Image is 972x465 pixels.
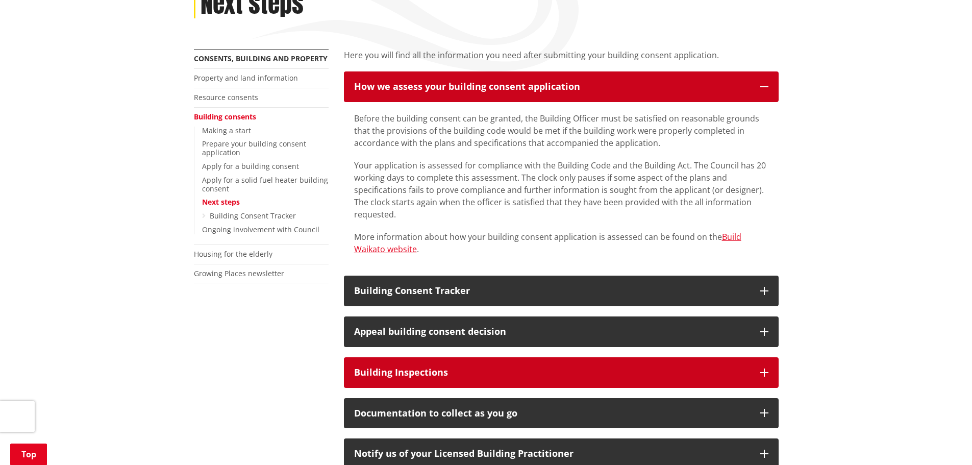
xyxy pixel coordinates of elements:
div: More information about how your building consent application is assessed can be found on the . [354,112,768,255]
a: Apply for a solid fuel heater building consent​ [202,175,328,193]
button: Building Inspections [344,357,779,388]
p: Before the building consent can be granted, the Building Officer must be satisfied on reasonable ... [354,112,768,149]
a: Housing for the elderly [194,249,272,259]
p: Your application is assessed for compliance with the Building Code and the Building Act. The Coun... [354,159,768,221]
a: Ongoing involvement with Council [202,225,319,234]
a: Building Consent Tracker [210,211,296,221]
button: Documentation to collect as you go [344,398,779,429]
iframe: Messenger Launcher [925,422,962,459]
div: Building Consent Tracker [354,286,750,296]
button: Building Consent Tracker [344,276,779,306]
a: Build Waikato website [354,231,741,255]
a: Top [10,444,47,465]
div: Appeal building consent decision [354,327,750,337]
a: Building consents [194,112,256,121]
button: Appeal building consent decision [344,316,779,347]
div: Notify us of your Licensed Building Practitioner [354,449,750,459]
a: Apply for a building consent [202,161,299,171]
a: Making a start [202,126,251,135]
a: Next steps [202,197,240,207]
div: Documentation to collect as you go [354,408,750,419]
a: Resource consents [194,92,258,102]
a: Consents, building and property [194,54,328,63]
a: Property and land information [194,73,298,83]
p: Here you will find all the information you need after submitting your building consent application. [344,49,779,61]
button: How we assess your building consent application [344,71,779,102]
a: Growing Places newsletter [194,268,284,278]
div: Building Inspections [354,368,750,378]
div: How we assess your building consent application [354,82,750,92]
a: Prepare your building consent application [202,139,306,157]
